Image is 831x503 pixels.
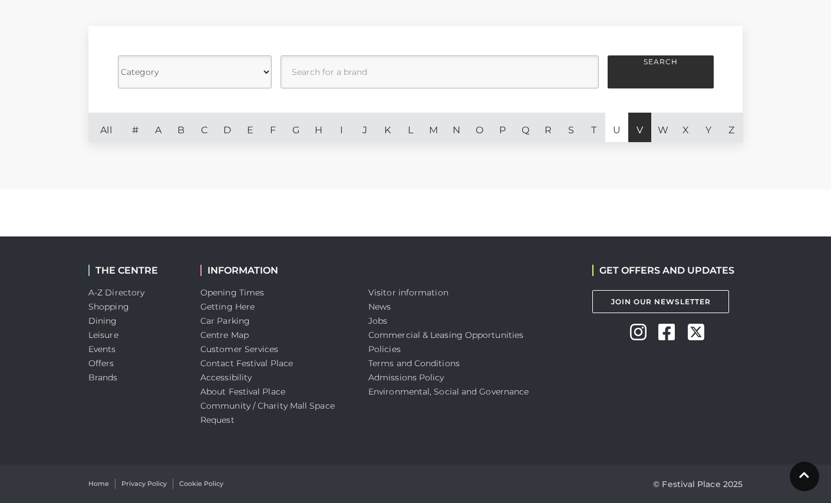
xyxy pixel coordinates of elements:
a: K [376,113,399,142]
a: G [284,113,307,142]
h2: INFORMATION [200,265,351,276]
a: # [124,113,147,142]
a: Contact Festival Place [200,358,293,369]
a: Opening Times [200,287,264,298]
a: B [170,113,193,142]
a: M [422,113,445,142]
a: Customer Services [200,344,279,354]
a: Brands [88,372,118,383]
a: J [353,113,376,142]
a: F [262,113,285,142]
a: Privacy Policy [121,479,167,489]
a: About Festival Place [200,386,285,397]
a: All [88,113,124,142]
a: W [651,113,674,142]
a: H [307,113,330,142]
h2: GET OFFERS AND UPDATES [592,265,734,276]
a: C [193,113,216,142]
a: Join Our Newsletter [592,290,729,313]
a: P [491,113,514,142]
a: Jobs [368,315,387,326]
a: Commercial & Leasing Opportunities [368,330,523,340]
a: Policies [368,344,401,354]
a: E [239,113,262,142]
a: Home [88,479,109,489]
a: Leisure [88,330,118,340]
a: N [445,113,468,142]
a: Z [720,113,743,142]
p: © Festival Place 2025 [653,477,743,491]
a: Getting Here [200,301,255,312]
a: I [330,113,353,142]
a: D [216,113,239,142]
a: U [605,113,628,142]
h2: THE CENTRE [88,265,183,276]
a: News [368,301,391,312]
a: O [468,113,491,142]
a: Y [697,113,720,142]
a: Shopping [88,301,129,312]
a: Centre Map [200,330,249,340]
a: Community / Charity Mall Space Request [200,400,335,425]
a: T [582,113,605,142]
a: V [628,113,651,142]
a: L [399,113,422,142]
button: Search [608,55,714,88]
a: Events [88,344,116,354]
a: Cookie Policy [179,479,223,489]
a: A [147,113,170,142]
a: Admissions Policy [368,372,444,383]
a: Terms and Conditions [368,358,460,369]
a: R [537,113,560,142]
a: S [560,113,583,142]
a: Q [514,113,537,142]
a: Dining [88,315,117,326]
a: A-Z Directory [88,287,144,298]
a: Car Parking [200,315,250,326]
a: Visitor information [368,287,449,298]
a: Accessibility [200,372,252,383]
a: Environmental, Social and Governance [368,386,529,397]
a: X [674,113,697,142]
a: Offers [88,358,114,369]
input: Search for a brand [281,55,599,88]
